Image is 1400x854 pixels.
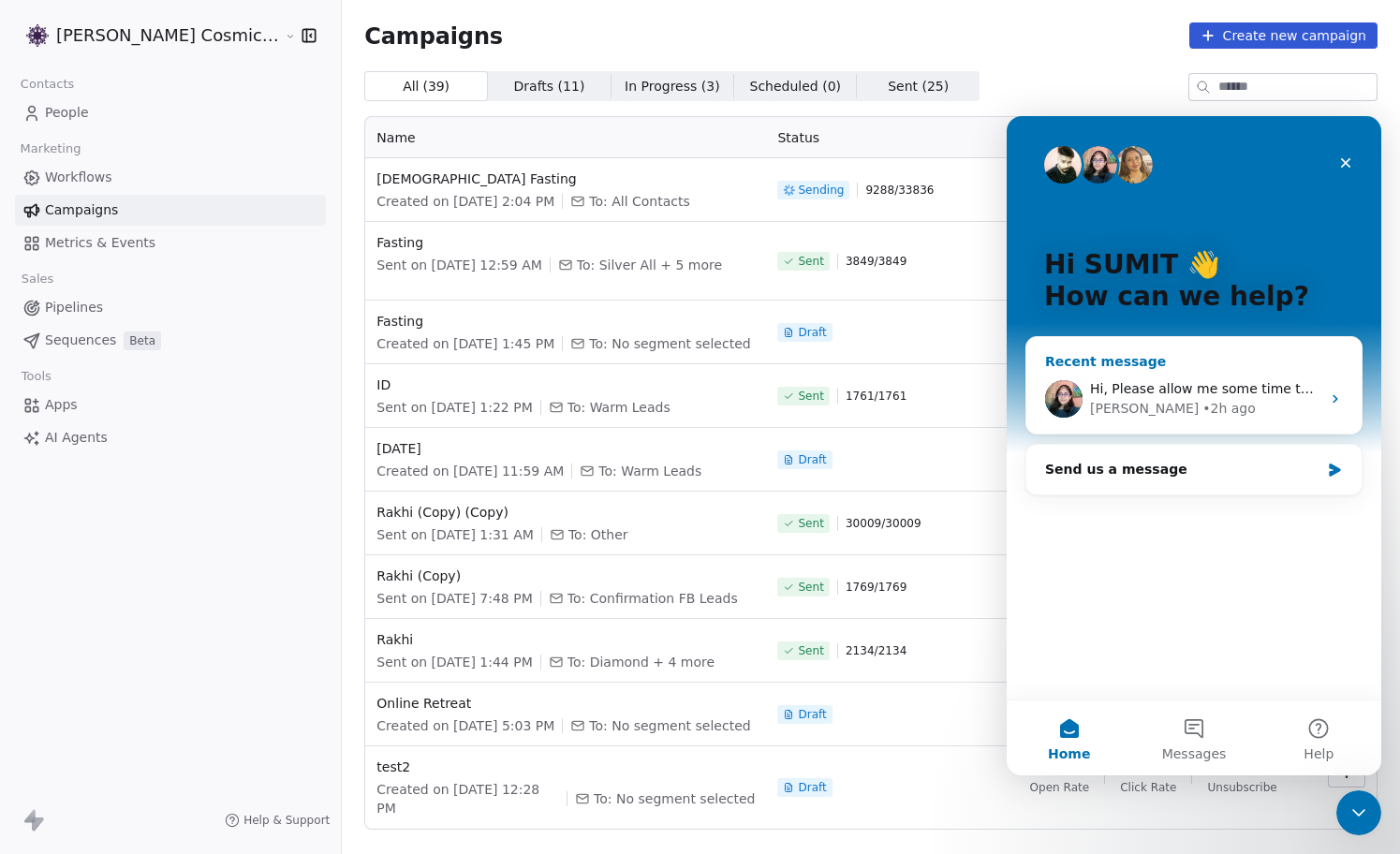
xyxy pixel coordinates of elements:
[376,525,534,544] span: Sent on [DATE] 1:31 AM
[13,362,59,390] span: Tools
[45,103,89,123] span: People
[41,631,83,644] span: Home
[12,70,82,98] span: Contacts
[798,325,826,340] span: Draft
[45,428,108,448] span: AI Agents
[45,298,103,317] span: Pipelines
[38,344,313,363] div: Send us a message
[15,97,326,128] a: People
[1000,117,1305,158] th: Analytics
[15,390,326,420] a: Apps
[196,283,249,302] div: • 2h ago
[376,630,755,649] span: Rakhi
[766,117,1000,158] th: Status
[155,631,220,644] span: Messages
[15,228,326,258] a: Metrics & Events
[376,192,554,211] span: Created on [DATE] 2:04 PM
[846,516,921,531] span: 30009 / 30009
[45,200,118,220] span: Campaigns
[798,707,826,722] span: Draft
[83,265,662,280] span: Hi, Please allow me some time to check this issue. I will get back to you with an update.
[376,780,559,817] span: Created on [DATE] 12:28 PM
[297,631,327,644] span: Help
[15,325,326,356] a: SequencesBeta
[376,439,755,458] span: [DATE]
[365,117,766,158] th: Name
[846,643,906,658] span: 2134 / 2134
[376,694,755,713] span: Online Retreat
[376,758,755,776] span: test2
[45,233,155,253] span: Metrics & Events
[798,516,823,531] span: Sent
[568,525,628,544] span: To: Other
[322,30,356,64] div: Close
[1007,116,1381,775] iframe: Intercom live chat
[376,375,755,394] span: ID
[798,389,823,404] span: Sent
[45,168,112,187] span: Workflows
[1189,22,1378,49] button: Create new campaign
[750,77,842,96] span: Scheduled ( 0 )
[798,580,823,595] span: Sent
[589,192,689,211] span: To: All Contacts
[376,716,554,735] span: Created on [DATE] 5:03 PM
[376,233,755,252] span: Fasting
[846,580,906,595] span: 1769 / 1769
[598,462,701,480] span: To: Warm Leads
[888,77,949,96] span: Sent ( 25 )
[376,312,755,331] span: Fasting
[19,328,356,379] div: Send us a message
[15,422,326,453] a: AI Agents
[1030,780,1090,795] span: Open Rate
[567,653,715,671] span: To: Diamond + 4 more
[589,334,750,353] span: To: No segment selected
[376,256,541,274] span: Sent on [DATE] 12:59 AM
[567,589,738,608] span: To: Confirmation FB Leads
[243,813,330,828] span: Help & Support
[594,789,755,808] span: To: No segment selected
[798,183,844,198] span: Sending
[13,265,62,293] span: Sales
[125,584,249,659] button: Messages
[846,254,906,269] span: 3849 / 3849
[364,22,503,49] span: Campaigns
[798,643,823,658] span: Sent
[846,389,906,404] span: 1761 / 1761
[1120,780,1176,795] span: Click Rate
[26,24,49,47] img: Logo_Properly_Aligned.png
[376,503,755,522] span: Rakhi (Copy) (Copy)
[514,77,585,96] span: Drafts ( 11 )
[225,813,330,828] a: Help & Support
[15,292,326,323] a: Pipelines
[798,452,826,467] span: Draft
[22,20,271,52] button: [PERSON_NAME] Cosmic Academy LLP
[1207,780,1276,795] span: Unsubscribe
[577,256,722,274] span: To: Silver All + 5 more
[376,653,532,671] span: Sent on [DATE] 1:44 PM
[376,567,755,585] span: Rakhi (Copy)
[376,334,554,353] span: Created on [DATE] 1:45 PM
[56,23,280,48] span: [PERSON_NAME] Cosmic Academy LLP
[12,135,89,163] span: Marketing
[83,283,192,302] div: [PERSON_NAME]
[567,398,671,417] span: To: Warm Leads
[798,254,823,269] span: Sent
[1336,790,1381,835] iframe: Intercom live chat
[15,195,326,226] a: Campaigns
[376,589,532,608] span: Sent on [DATE] 7:48 PM
[376,169,755,188] span: [DEMOGRAPHIC_DATA] Fasting
[376,398,532,417] span: Sent on [DATE] 1:22 PM
[798,780,826,795] span: Draft
[865,183,934,198] span: 9288 / 33836
[45,331,116,350] span: Sequences
[589,716,750,735] span: To: No segment selected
